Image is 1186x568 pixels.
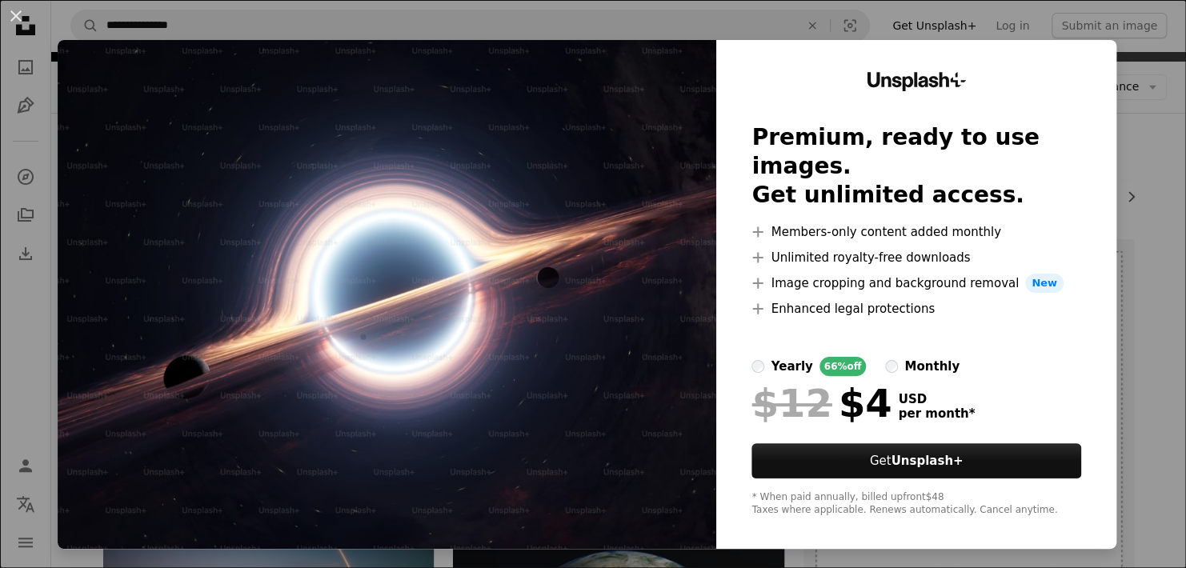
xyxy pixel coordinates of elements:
input: yearly66%off [751,360,764,373]
li: Enhanced legal protections [751,299,1080,318]
strong: Unsplash+ [891,454,963,468]
div: 66% off [819,357,867,376]
span: $12 [751,382,831,424]
div: * When paid annually, billed upfront $48 Taxes where applicable. Renews automatically. Cancel any... [751,491,1080,517]
div: $4 [751,382,892,424]
div: yearly [771,357,812,376]
div: monthly [904,357,960,376]
button: GetUnsplash+ [751,443,1080,478]
span: USD [898,392,975,406]
h2: Premium, ready to use images. Get unlimited access. [751,123,1080,210]
span: New [1025,274,1064,293]
input: monthly [885,360,898,373]
li: Members-only content added monthly [751,222,1080,242]
li: Image cropping and background removal [751,274,1080,293]
span: per month * [898,406,975,421]
li: Unlimited royalty-free downloads [751,248,1080,267]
